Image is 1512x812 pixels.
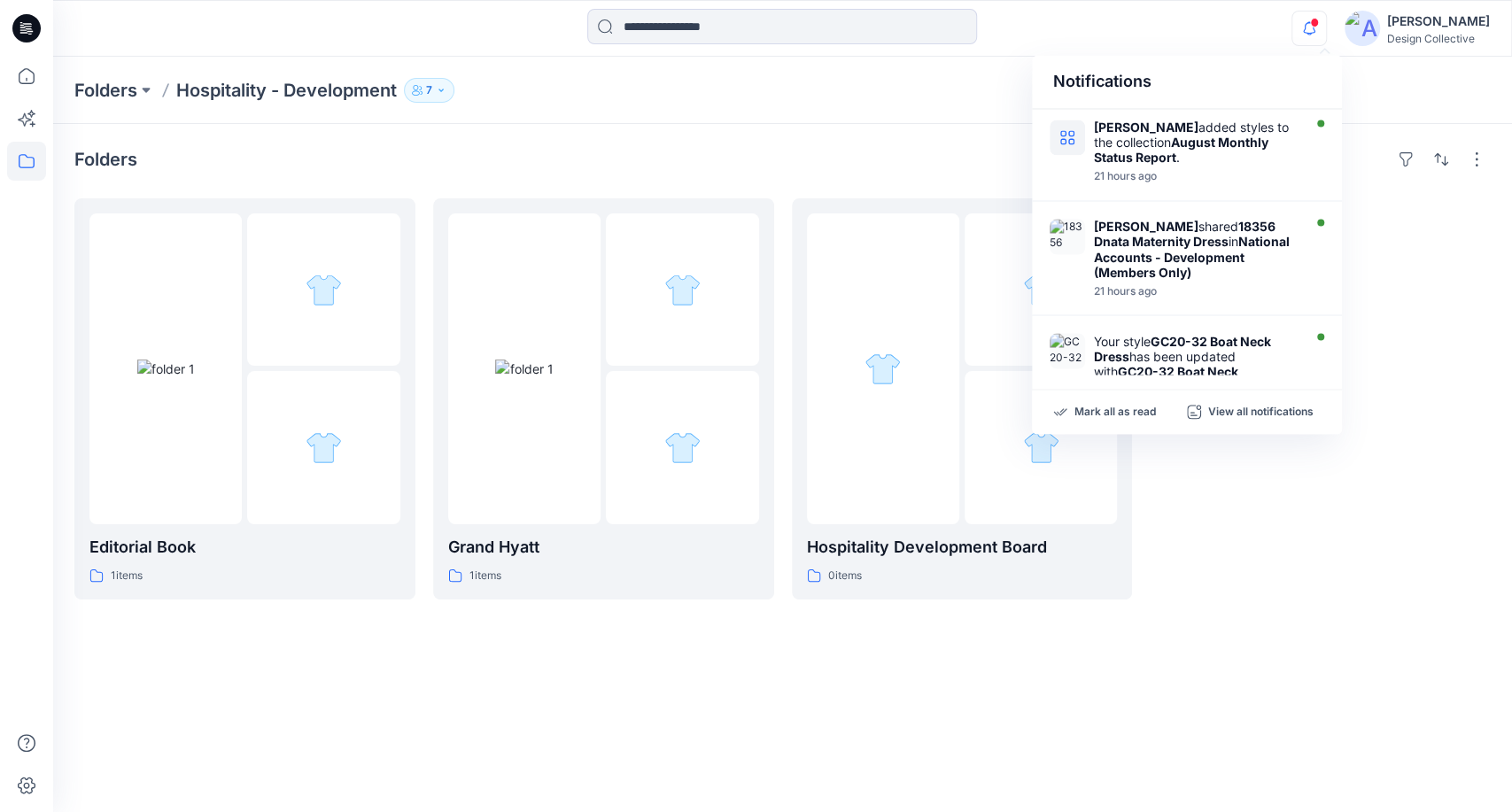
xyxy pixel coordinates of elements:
[1094,135,1268,165] strong: August Monthly Status Report
[1208,404,1314,420] p: View all notifications
[74,78,137,103] a: Folders
[74,149,137,170] h4: Folders
[828,567,862,585] p: 0 items
[1094,170,1298,182] div: Tuesday, August 19, 2025 15:11
[1050,333,1085,368] img: GC20-32 Boat Neck Dress
[664,272,701,308] img: folder 2
[1094,219,1276,249] strong: 18356 Dnata Maternity Dress
[1387,32,1490,45] div: Design Collective
[664,429,701,466] img: folder 3
[1050,120,1085,155] img: August Monthly Status Report
[1094,284,1298,297] div: Tuesday, August 19, 2025 15:05
[1387,11,1490,32] div: [PERSON_NAME]
[404,78,454,103] button: 7
[1094,234,1290,279] strong: National Accounts - Development (Members Only)
[1032,55,1342,109] div: Notifications
[448,535,759,560] p: Grand Hyatt
[1345,11,1380,46] img: avatar
[792,198,1133,599] a: folder 1folder 2folder 3Hospitality Development Board0items
[1094,120,1198,135] strong: [PERSON_NAME]
[306,429,342,466] img: folder 3
[1050,219,1085,254] img: 18356 Dnata Maternity Dress
[1094,219,1198,234] strong: [PERSON_NAME]
[1094,363,1238,393] strong: GC20-32 Boat Neck Dress
[137,360,195,378] img: folder 1
[865,351,901,387] img: folder 1
[426,81,432,100] p: 7
[306,272,342,308] img: folder 2
[1023,272,1059,308] img: folder 2
[807,535,1118,560] p: Hospitality Development Board
[1094,219,1298,279] div: shared in
[1094,120,1298,165] div: added styles to the collection .
[433,198,774,599] a: folder 1folder 2folder 3Grand Hyatt1items
[1023,429,1059,466] img: folder 3
[176,78,397,103] p: Hospitality - Development
[469,567,501,585] p: 1 items
[495,360,553,378] img: folder 1
[74,198,415,599] a: folder 1folder 2folder 3Editorial Book1items
[1094,333,1271,363] strong: GC20-32 Boat Neck Dress
[1074,404,1156,420] p: Mark all as read
[89,535,400,560] p: Editorial Book
[1094,333,1298,393] div: Your style has been updated with version
[111,567,143,585] p: 1 items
